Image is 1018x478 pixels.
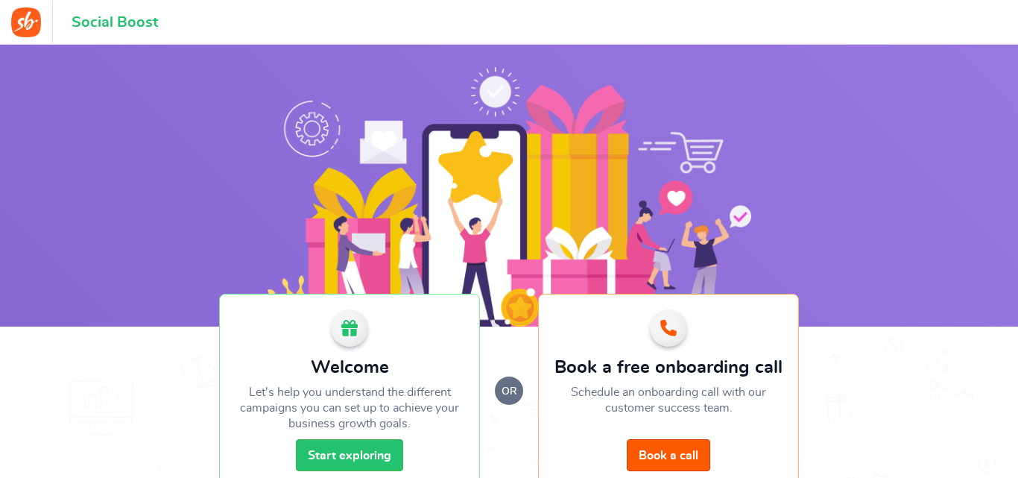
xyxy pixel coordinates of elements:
[627,439,710,471] a: Book a call
[267,67,751,327] img: Social Boost
[11,7,41,37] img: Social Boost
[554,358,783,377] h2: Book a free onboarding call
[235,358,464,377] h2: Welcome
[72,14,158,31] h1: Social Boost
[240,386,459,430] span: Let's help you understand the different campaigns you can set up to achieve your business growth ...
[571,386,766,414] span: Schedule an onboarding call with our customer success team.
[296,439,403,471] a: Start exploring
[495,377,523,405] small: or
